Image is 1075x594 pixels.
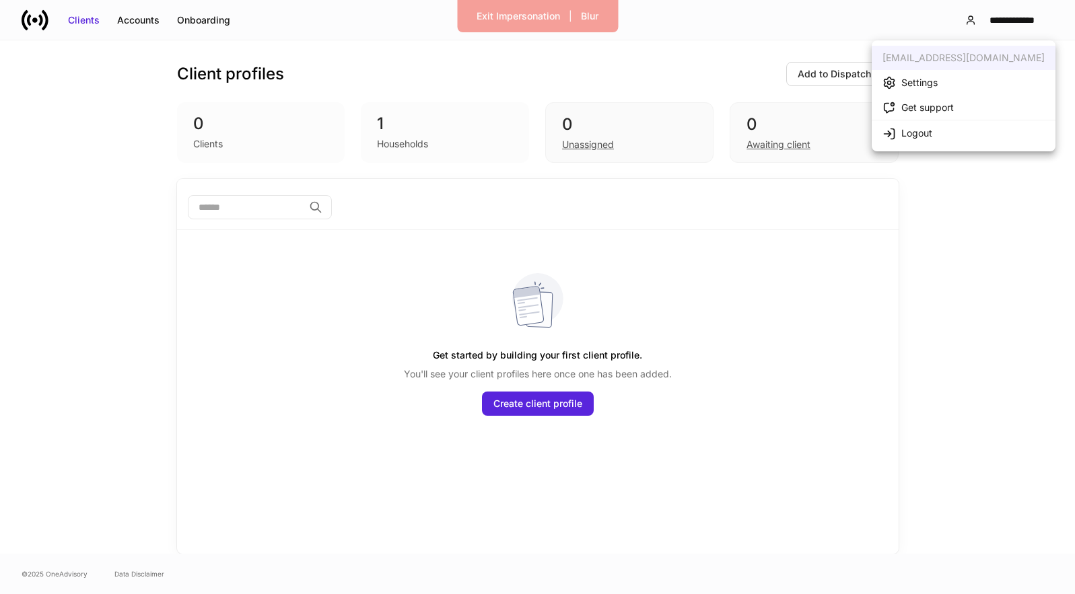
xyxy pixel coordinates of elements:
[477,9,560,23] div: Exit Impersonation
[581,9,598,23] div: Blur
[901,101,954,114] div: Get support
[901,76,938,89] div: Settings
[901,126,932,140] div: Logout
[882,51,1045,65] div: [EMAIL_ADDRESS][DOMAIN_NAME]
